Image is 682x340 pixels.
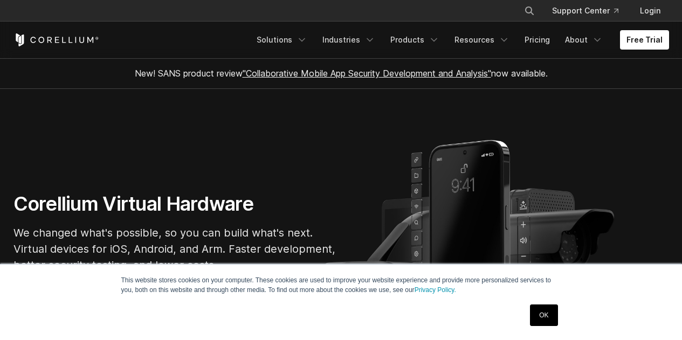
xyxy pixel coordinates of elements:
div: Navigation Menu [250,30,669,50]
a: Resources [448,30,516,50]
a: Industries [316,30,382,50]
a: Login [631,1,669,20]
a: "Collaborative Mobile App Security Development and Analysis" [243,68,491,79]
a: OK [530,304,557,326]
p: This website stores cookies on your computer. These cookies are used to improve your website expe... [121,275,561,295]
a: About [559,30,609,50]
a: Solutions [250,30,314,50]
a: Privacy Policy. [415,286,456,294]
span: New! SANS product review now available. [135,68,548,79]
a: Corellium Home [13,33,99,46]
a: Support Center [543,1,627,20]
a: Free Trial [620,30,669,50]
a: Products [384,30,446,50]
h1: Corellium Virtual Hardware [13,192,337,216]
p: We changed what's possible, so you can build what's next. Virtual devices for iOS, Android, and A... [13,225,337,273]
a: Pricing [518,30,556,50]
div: Navigation Menu [511,1,669,20]
button: Search [520,1,539,20]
